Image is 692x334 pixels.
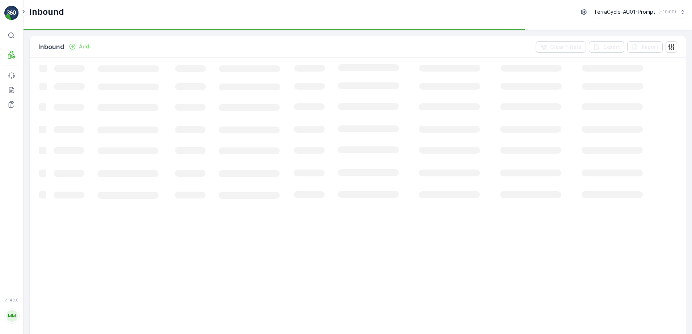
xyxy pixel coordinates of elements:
[594,8,655,16] p: TerraCycle-AU01-Prompt
[6,310,18,322] div: MM
[38,42,64,52] p: Inbound
[79,43,89,50] p: Add
[4,6,19,20] img: logo
[66,42,92,51] button: Add
[627,41,663,53] button: Import
[658,9,676,15] p: ( +10:00 )
[4,298,19,302] span: v 1.49.0
[536,41,586,53] button: Clear Filters
[589,41,624,53] button: Export
[4,304,19,328] button: MM
[550,43,582,51] p: Clear Filters
[29,6,64,18] p: Inbound
[603,43,620,51] p: Export
[594,6,686,18] button: TerraCycle-AU01-Prompt(+10:00)
[642,43,658,51] p: Import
